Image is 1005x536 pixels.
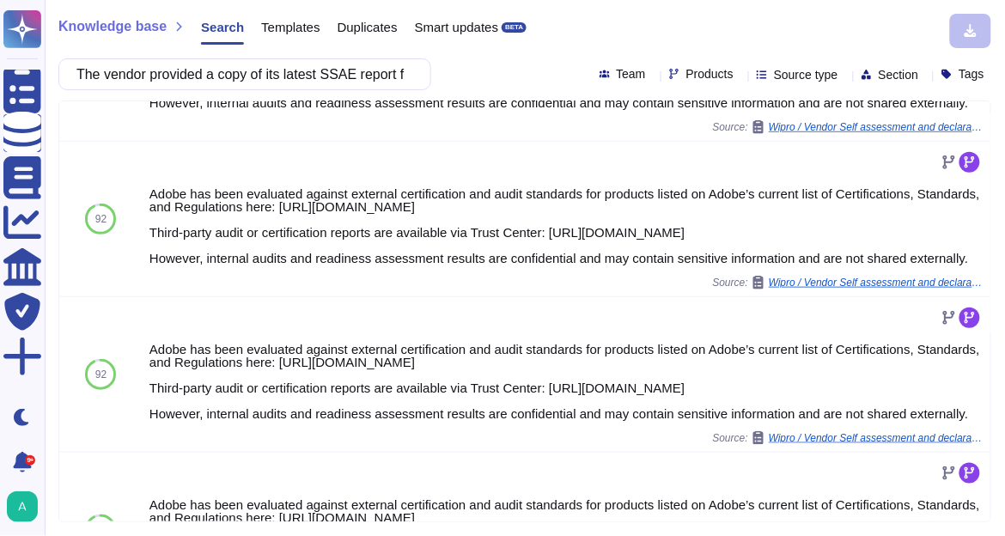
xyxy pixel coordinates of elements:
span: Team [617,68,646,80]
span: 92 [95,214,107,224]
div: Adobe has been evaluated against external certification and audit standards for products listed o... [149,187,984,265]
span: 92 [95,369,107,380]
span: Source: [713,276,984,289]
span: Templates [261,21,320,33]
span: Products [686,68,734,80]
span: Wipro / Vendor Self assessment and declaration Architecture Review checklist ver 1.7.9 for Enterp... [769,433,984,443]
button: user [3,488,50,526]
div: 9+ [25,455,35,466]
div: Adobe has been evaluated against external certification and audit standards for products listed o... [149,32,984,109]
span: Source: [713,120,984,134]
img: user [7,491,38,522]
span: Smart updates [415,21,499,33]
span: Knowledge base [58,20,167,33]
div: BETA [502,22,527,33]
span: Section [879,69,919,81]
span: Wipro / Vendor Self assessment and declaration Architecture Review checklist ver 1.7.9 for Enterp... [769,277,984,288]
span: Duplicates [338,21,398,33]
span: Source type [774,69,838,81]
span: Search [201,21,244,33]
span: Source: [713,431,984,445]
span: Wipro / Vendor Self assessment and declaration Architecture Review checklist ver 1.7.9 for Enterp... [769,122,984,132]
input: Search a question or template... [68,59,413,89]
div: Adobe has been evaluated against external certification and audit standards for products listed o... [149,343,984,420]
span: Tags [959,68,984,80]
